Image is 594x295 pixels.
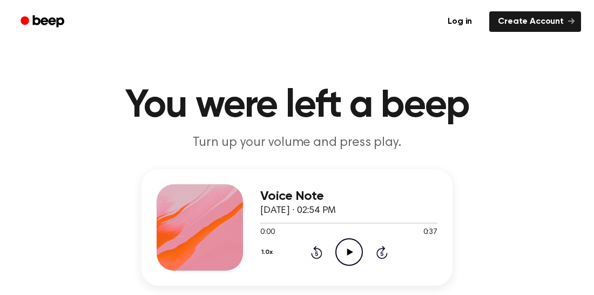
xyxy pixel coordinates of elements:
[21,86,573,125] h1: You were left a beep
[489,11,581,32] a: Create Account
[13,11,74,32] a: Beep
[90,134,504,152] p: Turn up your volume and press play.
[437,9,483,34] a: Log in
[260,189,437,204] h3: Voice Note
[260,206,336,216] span: [DATE] · 02:54 PM
[260,227,274,238] span: 0:00
[423,227,437,238] span: 0:37
[260,243,276,262] button: 1.0x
